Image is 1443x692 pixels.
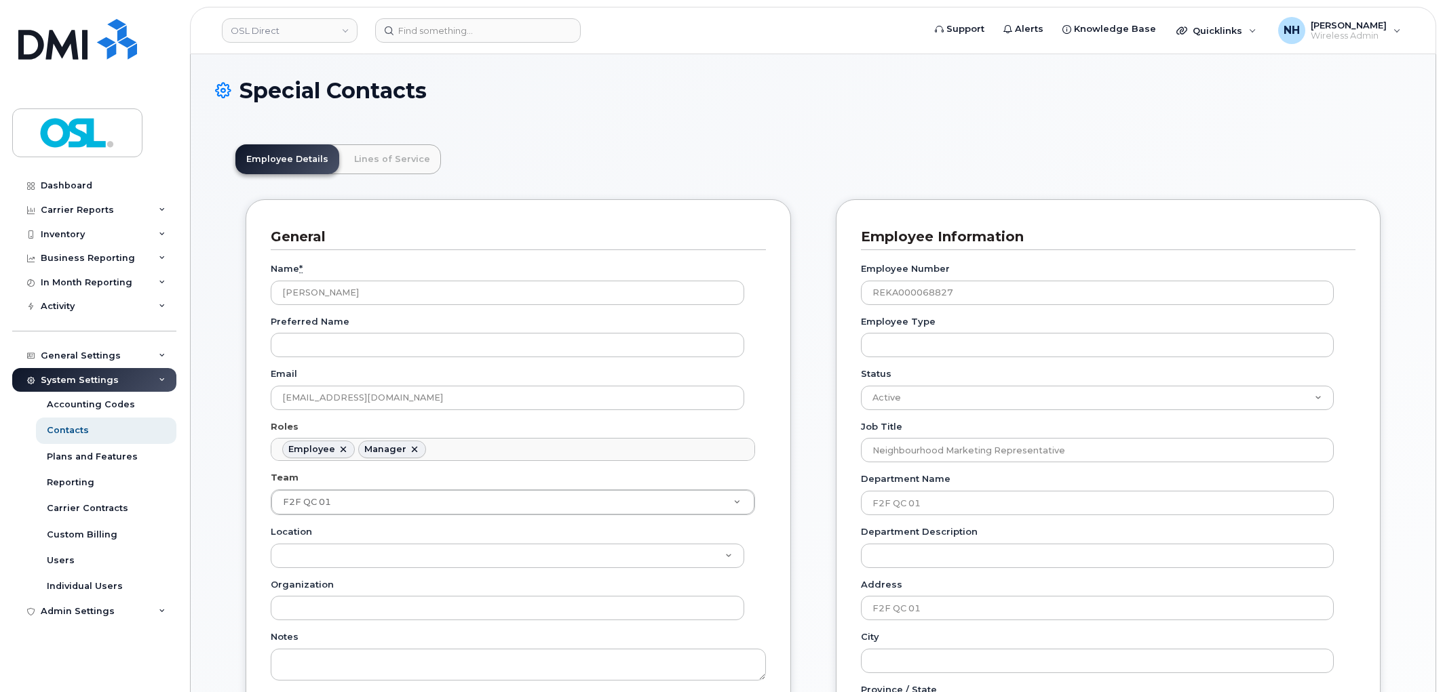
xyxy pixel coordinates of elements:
[271,630,299,643] label: Notes
[861,525,978,538] label: Department Description
[215,79,1411,102] h1: Special Contacts
[343,144,441,174] a: Lines of Service
[271,471,299,484] label: Team
[861,472,950,485] label: Department Name
[271,367,297,380] label: Email
[861,630,879,643] label: City
[861,315,936,328] label: Employee Type
[271,228,756,246] h3: General
[861,420,902,433] label: Job Title
[271,262,303,275] label: Name
[288,444,335,455] div: Employee
[283,497,331,507] span: F2F QC 01
[235,144,339,174] a: Employee Details
[861,367,891,380] label: Status
[271,525,312,538] label: Location
[364,444,406,455] div: Manager
[299,263,303,274] abbr: required
[271,578,334,591] label: Organization
[271,490,754,514] a: F2F QC 01
[861,262,950,275] label: Employee Number
[271,420,299,433] label: Roles
[271,315,349,328] label: Preferred Name
[861,578,902,591] label: Address
[861,228,1346,246] h3: Employee Information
